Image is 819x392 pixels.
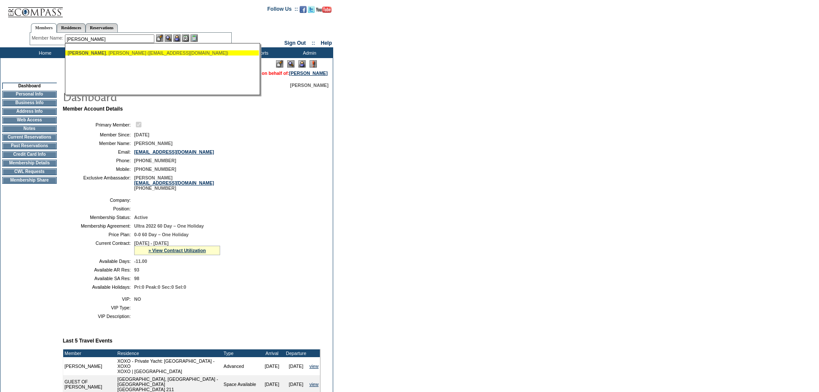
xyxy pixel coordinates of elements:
[267,5,298,15] td: Follow Us ::
[2,177,57,184] td: Membership Share
[134,267,139,272] span: 93
[66,223,131,228] td: Membership Agreement:
[148,248,206,253] a: » View Contract Utilization
[66,259,131,264] td: Available Days:
[32,34,65,42] div: Member Name:
[298,60,306,68] img: Impersonate
[19,47,69,58] td: Home
[300,9,307,14] a: Become our fan on Facebook
[86,23,118,32] a: Reservations
[310,60,317,68] img: Log Concern/Member Elevation
[182,34,189,42] img: Reservations
[66,276,131,281] td: Available SA Res:
[134,296,141,302] span: NO
[190,34,198,42] img: b_calculator.gif
[66,267,131,272] td: Available AR Res:
[310,364,319,369] a: view
[300,6,307,13] img: Become our fan on Facebook
[66,132,131,137] td: Member Since:
[66,296,131,302] td: VIP:
[67,50,257,56] div: , [PERSON_NAME] ([EMAIL_ADDRESS][DOMAIN_NAME])
[284,357,308,375] td: [DATE]
[2,99,57,106] td: Business Info
[66,175,131,191] td: Exclusive Ambassador:
[289,71,328,76] a: [PERSON_NAME]
[57,23,86,32] a: Residences
[2,83,57,89] td: Dashboard
[287,60,294,68] img: View Mode
[284,40,306,46] a: Sign Out
[321,40,332,46] a: Help
[66,158,131,163] td: Phone:
[134,276,139,281] span: 98
[134,141,172,146] span: [PERSON_NAME]
[2,91,57,98] td: Personal Info
[2,134,57,141] td: Current Reservations
[222,357,260,375] td: Advanced
[310,382,319,387] a: view
[134,259,147,264] span: -11.00
[2,108,57,115] td: Address Info
[134,180,214,185] a: [EMAIL_ADDRESS][DOMAIN_NAME]
[290,83,328,88] span: [PERSON_NAME]
[63,357,116,375] td: [PERSON_NAME]
[66,198,131,203] td: Company:
[63,338,112,344] b: Last 5 Travel Events
[308,6,315,13] img: Follow us on Twitter
[2,142,57,149] td: Past Reservations
[66,241,131,255] td: Current Contract:
[63,106,123,112] b: Member Account Details
[2,151,57,158] td: Credit Card Info
[116,349,222,357] td: Residence
[308,9,315,14] a: Follow us on Twitter
[134,158,176,163] span: [PHONE_NUMBER]
[312,40,315,46] span: ::
[284,349,308,357] td: Departure
[260,349,284,357] td: Arrival
[229,71,328,76] span: You are acting on behalf of:
[67,50,106,56] span: [PERSON_NAME]
[62,88,234,105] img: pgTtlDashboard.gif
[66,120,131,129] td: Primary Member:
[134,232,189,237] span: 0-0 60 Day – One Holiday
[284,47,333,58] td: Admin
[63,349,116,357] td: Member
[66,141,131,146] td: Member Name:
[276,60,283,68] img: Edit Mode
[316,9,331,14] a: Subscribe to our YouTube Channel
[134,175,214,191] span: [PERSON_NAME] [PHONE_NUMBER]
[134,215,148,220] span: Active
[156,34,163,42] img: b_edit.gif
[134,132,149,137] span: [DATE]
[66,149,131,154] td: Email:
[165,34,172,42] img: View
[316,6,331,13] img: Subscribe to our YouTube Channel
[66,305,131,310] td: VIP Type:
[260,357,284,375] td: [DATE]
[134,284,186,290] span: Pri:0 Peak:0 Sec:0 Sel:0
[2,168,57,175] td: CWL Requests
[173,34,181,42] img: Impersonate
[31,23,57,33] a: Members
[134,149,214,154] a: [EMAIL_ADDRESS][DOMAIN_NAME]
[66,206,131,211] td: Position:
[116,357,222,375] td: XOXO - Private Yacht: [GEOGRAPHIC_DATA] - XOXO XOXO | [GEOGRAPHIC_DATA]
[222,349,260,357] td: Type
[66,314,131,319] td: VIP Description:
[66,215,131,220] td: Membership Status:
[134,241,169,246] span: [DATE] - [DATE]
[2,125,57,132] td: Notes
[66,284,131,290] td: Available Holidays:
[2,117,57,123] td: Web Access
[66,232,131,237] td: Price Plan:
[134,167,176,172] span: [PHONE_NUMBER]
[66,167,131,172] td: Mobile:
[134,223,204,228] span: Ultra 2022 60 Day – One Holiday
[2,160,57,167] td: Membership Details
